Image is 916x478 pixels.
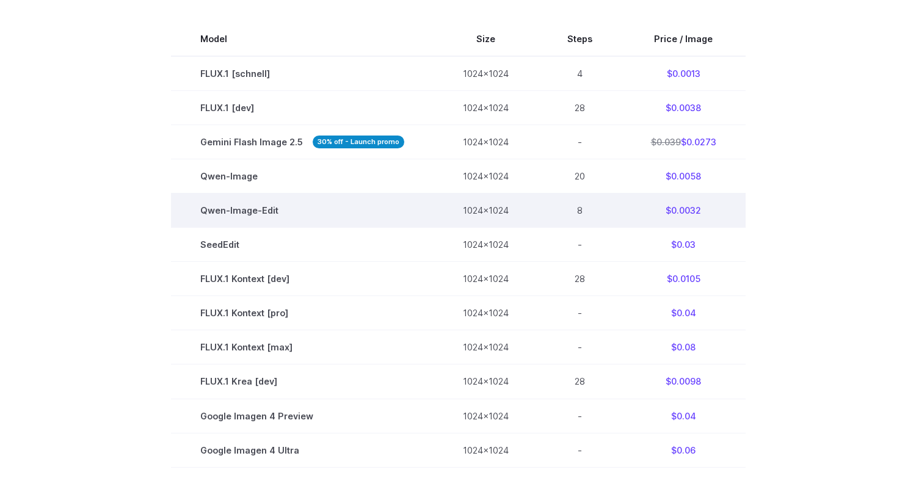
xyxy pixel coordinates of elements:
[622,125,746,159] td: $0.0273
[171,194,434,228] td: Qwen-Image-Edit
[434,228,538,262] td: 1024x1024
[538,22,622,56] th: Steps
[434,56,538,91] td: 1024x1024
[622,296,746,330] td: $0.04
[622,364,746,399] td: $0.0098
[434,91,538,125] td: 1024x1024
[171,330,434,364] td: FLUX.1 Kontext [max]
[171,91,434,125] td: FLUX.1 [dev]
[434,399,538,433] td: 1024x1024
[434,22,538,56] th: Size
[171,228,434,262] td: SeedEdit
[622,56,746,91] td: $0.0013
[171,433,434,467] td: Google Imagen 4 Ultra
[622,91,746,125] td: $0.0038
[622,228,746,262] td: $0.03
[538,91,622,125] td: 28
[434,330,538,364] td: 1024x1024
[622,433,746,467] td: $0.06
[538,194,622,228] td: 8
[171,262,434,296] td: FLUX.1 Kontext [dev]
[434,296,538,330] td: 1024x1024
[622,159,746,194] td: $0.0058
[538,433,622,467] td: -
[200,135,404,149] span: Gemini Flash Image 2.5
[622,262,746,296] td: $0.0105
[538,399,622,433] td: -
[538,56,622,91] td: 4
[434,364,538,399] td: 1024x1024
[622,330,746,364] td: $0.08
[651,137,681,147] s: $0.039
[538,159,622,194] td: 20
[171,296,434,330] td: FLUX.1 Kontext [pro]
[313,136,404,148] strong: 30% off - Launch promo
[434,194,538,228] td: 1024x1024
[538,125,622,159] td: -
[171,399,434,433] td: Google Imagen 4 Preview
[171,364,434,399] td: FLUX.1 Krea [dev]
[434,262,538,296] td: 1024x1024
[434,433,538,467] td: 1024x1024
[622,194,746,228] td: $0.0032
[171,159,434,194] td: Qwen-Image
[538,330,622,364] td: -
[171,22,434,56] th: Model
[622,399,746,433] td: $0.04
[171,56,434,91] td: FLUX.1 [schnell]
[622,22,746,56] th: Price / Image
[434,125,538,159] td: 1024x1024
[538,262,622,296] td: 28
[434,159,538,194] td: 1024x1024
[538,228,622,262] td: -
[538,296,622,330] td: -
[538,364,622,399] td: 28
